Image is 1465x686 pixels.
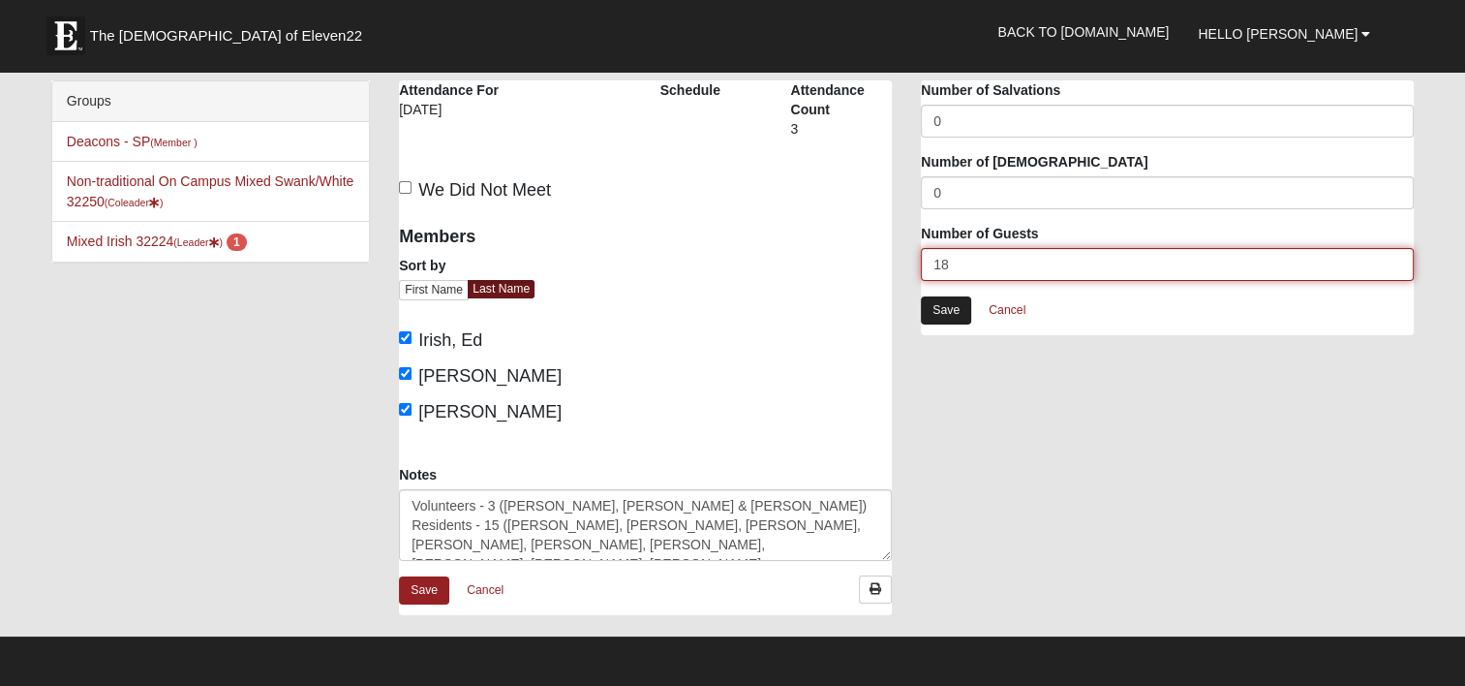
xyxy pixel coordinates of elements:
[921,224,1038,243] label: Number of Guests
[173,236,223,248] small: (Leader )
[90,26,362,46] span: The [DEMOGRAPHIC_DATA] of Eleven22
[399,577,449,605] a: Save
[399,80,499,100] label: Attendance For
[859,576,892,604] a: Print Attendance Roster
[418,180,551,200] span: We Did Not Meet
[399,367,412,380] input: [PERSON_NAME]
[67,173,353,209] a: Non-traditional On Campus Mixed Swank/White 32250(Coleader)
[468,280,534,298] a: Last Name
[46,16,85,55] img: Eleven22 logo
[399,100,501,133] div: [DATE]
[1183,10,1385,58] a: Hello [PERSON_NAME]
[454,576,516,606] a: Cancel
[399,181,412,194] input: We Did Not Meet
[790,119,892,152] div: 3
[921,152,1147,171] label: Number of [DEMOGRAPHIC_DATA]
[227,234,247,251] span: number of pending members
[105,197,164,208] small: (Coleader )
[418,330,482,350] span: Irish, Ed
[418,402,562,421] span: [PERSON_NAME]
[790,80,892,119] label: Attendance Count
[399,403,412,416] input: [PERSON_NAME]
[983,8,1183,56] a: Back to [DOMAIN_NAME]
[399,489,892,561] textarea: Volunteers - 3 ([PERSON_NAME], [PERSON_NAME] & [PERSON_NAME]) Residents - 15 ([PERSON_NAME], [PER...
[52,81,369,122] div: Groups
[399,331,412,344] input: Irish, Ed
[150,137,197,148] small: (Member )
[37,7,424,55] a: The [DEMOGRAPHIC_DATA] of Eleven22
[399,465,437,484] label: Notes
[399,280,469,300] a: First Name
[660,80,720,100] label: Schedule
[399,227,631,248] h4: Members
[399,256,445,275] label: Sort by
[1198,26,1358,42] span: Hello [PERSON_NAME]
[67,234,247,249] a: Mixed Irish 32224(Leader) 1
[418,366,562,386] span: [PERSON_NAME]
[921,296,971,325] a: Save
[67,134,198,149] a: Deacons - SP(Member )
[976,296,1038,326] a: Cancel
[921,80,1060,100] label: Number of Salvations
